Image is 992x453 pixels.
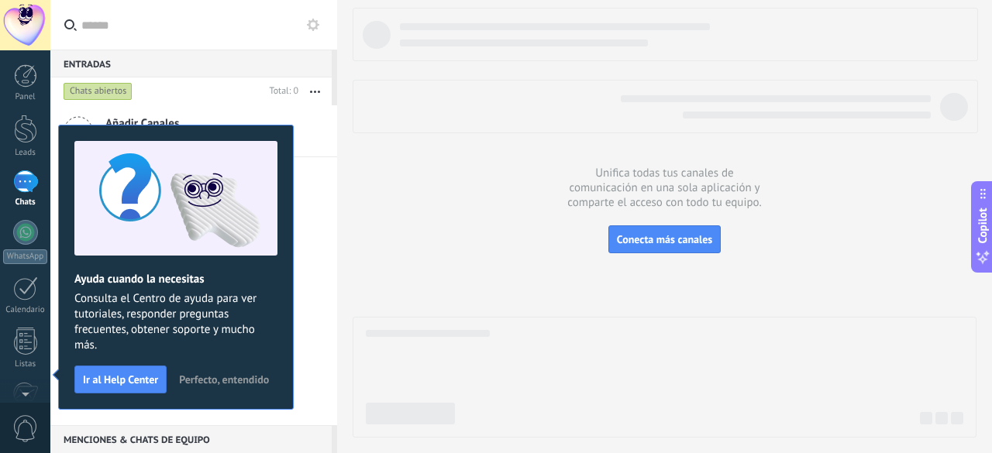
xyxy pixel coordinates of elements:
[3,197,48,208] div: Chats
[617,232,712,246] span: Conecta más canales
[975,208,990,243] span: Copilot
[179,374,269,385] span: Perfecto, entendido
[64,82,133,101] div: Chats abiertos
[3,148,48,158] div: Leads
[3,305,48,315] div: Calendario
[74,291,277,353] span: Consulta el Centro de ayuda para ver tutoriales, responder preguntas frecuentes, obtener soporte ...
[608,225,721,253] button: Conecta más canales
[105,116,292,131] span: Añadir Canales
[74,365,167,393] button: Ir al Help Center
[83,374,158,385] span: Ir al Help Center
[172,368,276,391] button: Perfecto, entendido
[3,92,48,102] div: Panel
[50,50,332,77] div: Entradas
[263,84,298,99] div: Total: 0
[3,359,48,369] div: Listas
[3,249,47,264] div: WhatsApp
[74,272,277,287] h2: Ayuda cuando la necesitas
[50,425,332,453] div: Menciones & Chats de equipo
